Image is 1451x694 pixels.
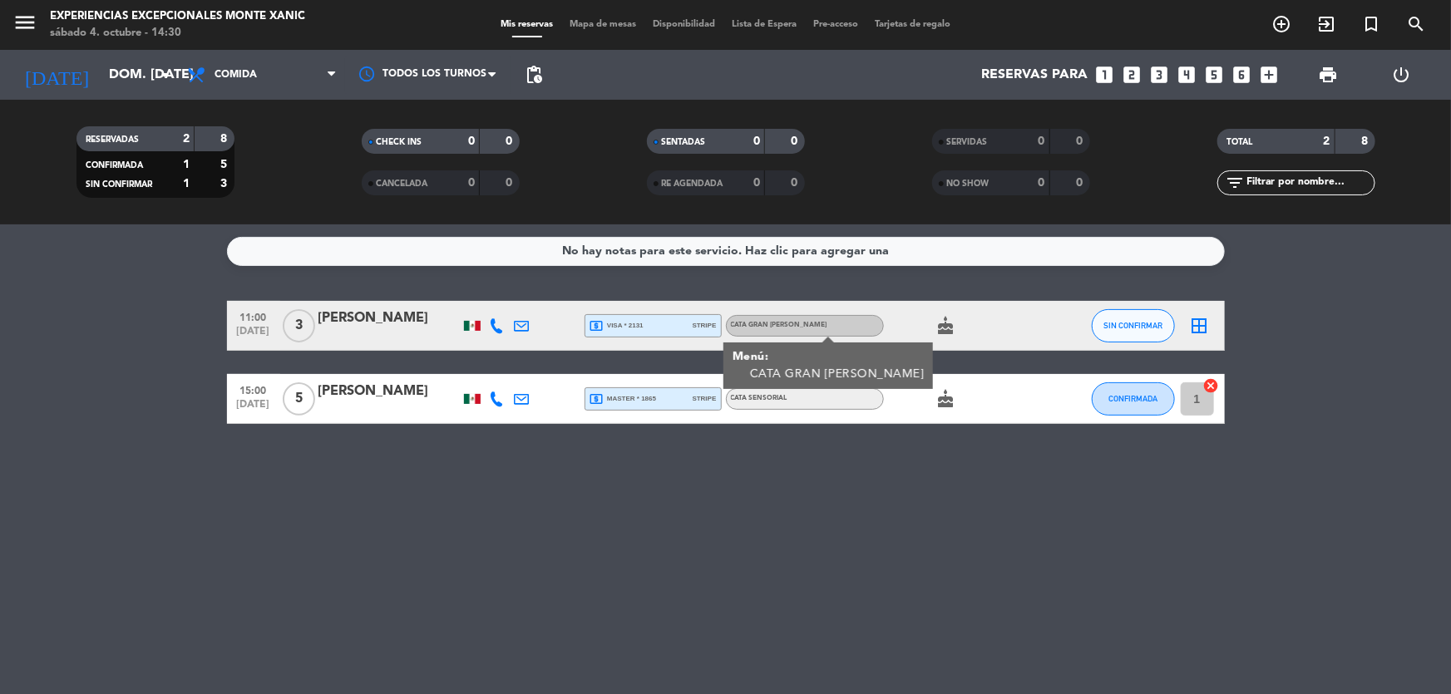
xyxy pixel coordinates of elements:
[644,20,723,29] span: Disponibilidad
[12,10,37,35] i: menu
[936,316,956,336] i: cake
[377,138,422,146] span: CHECK INS
[723,20,805,29] span: Lista de Espera
[1231,64,1252,86] i: looks_6
[947,138,988,146] span: SERVIDAS
[1190,316,1210,336] i: border_all
[468,177,475,189] strong: 0
[753,135,760,147] strong: 0
[183,159,190,170] strong: 1
[86,161,144,170] span: CONFIRMADA
[1226,173,1246,193] i: filter_list
[1039,135,1045,147] strong: 0
[731,395,787,401] span: CATA SENSORIAL
[791,177,801,189] strong: 0
[981,67,1088,83] span: Reservas para
[468,135,475,147] strong: 0
[233,307,274,326] span: 11:00
[693,320,717,331] span: stripe
[233,326,274,345] span: [DATE]
[50,25,305,42] div: sábado 4. octubre - 14:30
[1406,14,1426,34] i: search
[805,20,866,29] span: Pre-acceso
[590,391,657,406] span: master * 1865
[1092,382,1175,416] button: CONFIRMADA
[233,399,274,418] span: [DATE]
[693,393,717,404] span: stripe
[936,389,956,409] i: cake
[1121,64,1143,86] i: looks_two
[1103,321,1162,330] span: SIN CONFIRMAR
[377,180,428,188] span: CANCELADA
[1092,309,1175,342] button: SIN CONFIRMAR
[731,322,827,328] span: CATA GRAN [PERSON_NAME]
[561,20,644,29] span: Mapa de mesas
[506,177,516,189] strong: 0
[947,180,990,188] span: NO SHOW
[183,133,190,145] strong: 2
[866,20,959,29] span: Tarjetas de regalo
[220,178,230,189] strong: 3
[220,159,230,170] strong: 5
[1246,174,1375,192] input: Filtrar por nombre...
[492,20,561,29] span: Mis reservas
[12,10,37,41] button: menu
[183,178,190,189] strong: 1
[86,180,153,189] span: SIN CONFIRMAR
[1176,64,1197,86] i: looks_4
[590,391,605,406] i: local_atm
[590,318,644,333] span: visa * 2131
[1361,14,1381,34] i: turned_in_not
[215,69,257,81] span: Comida
[1039,177,1045,189] strong: 0
[749,366,924,383] div: CATA GRAN [PERSON_NAME]
[283,382,315,416] span: 5
[1361,135,1371,147] strong: 8
[1093,64,1115,86] i: looks_one
[1271,14,1291,34] i: add_circle_outline
[662,180,723,188] span: RE AGENDADA
[1316,14,1336,34] i: exit_to_app
[1365,50,1439,100] div: LOG OUT
[590,318,605,333] i: local_atm
[50,8,305,25] div: Experiencias Excepcionales Monte Xanic
[1148,64,1170,86] i: looks_3
[1227,138,1253,146] span: TOTAL
[1258,64,1280,86] i: add_box
[86,135,140,144] span: RESERVADAS
[506,135,516,147] strong: 0
[12,57,101,93] i: [DATE]
[1108,394,1157,403] span: CONFIRMADA
[1324,135,1330,147] strong: 2
[318,308,460,329] div: [PERSON_NAME]
[1203,64,1225,86] i: looks_5
[220,133,230,145] strong: 8
[1392,65,1412,85] i: power_settings_new
[562,242,889,261] div: No hay notas para este servicio. Haz clic para agregar una
[732,348,924,366] div: Menú:
[1203,377,1220,394] i: cancel
[233,380,274,399] span: 15:00
[524,65,544,85] span: pending_actions
[1076,135,1086,147] strong: 0
[1076,177,1086,189] strong: 0
[155,65,175,85] i: arrow_drop_down
[283,309,315,342] span: 3
[318,381,460,402] div: [PERSON_NAME]
[753,177,760,189] strong: 0
[791,135,801,147] strong: 0
[1318,65,1338,85] span: print
[662,138,706,146] span: SENTADAS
